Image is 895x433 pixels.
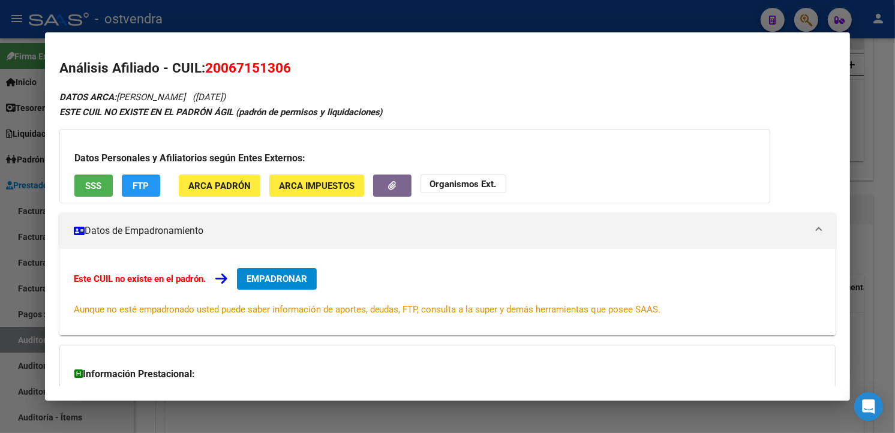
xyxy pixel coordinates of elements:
[74,151,755,166] h3: Datos Personales y Afiliatorios según Entes Externos:
[59,213,836,249] mat-expansion-panel-header: Datos de Empadronamiento
[74,273,206,284] strong: Este CUIL no existe en el padrón.
[854,392,883,421] div: Open Intercom Messenger
[279,181,355,191] span: ARCA Impuestos
[237,268,317,290] button: EMPADRONAR
[269,175,364,197] button: ARCA Impuestos
[133,181,149,191] span: FTP
[122,175,160,197] button: FTP
[59,92,116,103] strong: DATOS ARCA:
[74,367,821,381] h3: Información Prestacional:
[74,224,807,238] mat-panel-title: Datos de Empadronamiento
[247,273,307,284] span: EMPADRONAR
[421,175,506,193] button: Organismos Ext.
[179,175,260,197] button: ARCA Padrón
[59,58,836,79] h2: Análisis Afiliado - CUIL:
[205,60,291,76] span: 20067151306
[74,304,661,315] span: Aunque no esté empadronado usted puede saber información de aportes, deudas, FTP, consulta a la s...
[193,92,226,103] span: ([DATE])
[188,181,251,191] span: ARCA Padrón
[59,249,836,335] div: Datos de Empadronamiento
[59,107,383,118] strong: ESTE CUIL NO EXISTE EN EL PADRÓN ÁGIL (padrón de permisos y liquidaciones)
[85,181,101,191] span: SSS
[59,92,185,103] span: [PERSON_NAME]
[74,175,113,197] button: SSS
[430,179,497,190] strong: Organismos Ext.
